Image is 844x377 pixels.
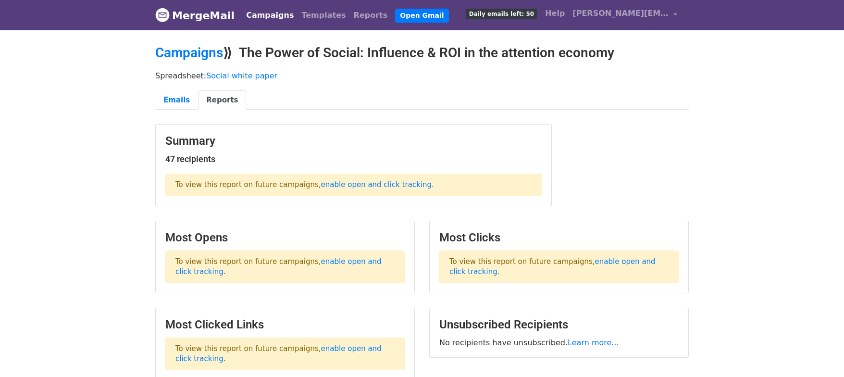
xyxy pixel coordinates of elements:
[439,318,679,332] h3: Unsubscribed Recipients
[569,4,681,26] a: [PERSON_NAME][EMAIL_ADDRESS][DOMAIN_NAME]
[165,318,405,332] h3: Most Clicked Links
[155,5,235,25] a: MergeMail
[175,344,382,363] a: enable open and click tracking
[568,338,619,347] a: Learn more...
[165,231,405,245] h3: Most Opens
[449,257,656,276] a: enable open and click tracking
[462,4,541,23] a: Daily emails left: 50
[541,4,569,23] a: Help
[155,8,170,22] img: MergeMail logo
[155,45,689,61] h2: ⟫ The Power of Social: Influence & ROI in the attention economy
[439,231,679,245] h3: Most Clicks
[165,338,405,370] p: To view this report on future campaigns, .
[165,134,542,148] h3: Summary
[321,180,432,189] a: enable open and click tracking
[439,251,679,283] p: To view this report on future campaigns, .
[298,6,349,25] a: Templates
[155,90,198,110] a: Emails
[395,9,448,23] a: Open Gmail
[175,257,382,276] a: enable open and click tracking
[350,6,392,25] a: Reports
[165,154,542,164] h5: 47 recipients
[165,251,405,283] p: To view this report on future campaigns, .
[572,8,669,19] span: [PERSON_NAME][EMAIL_ADDRESS][DOMAIN_NAME]
[165,174,542,196] p: To view this report on future campaigns, .
[439,338,679,348] p: No recipients have unsubscribed.
[155,71,689,81] p: Spreadsheet:
[206,71,277,80] a: Social white paper
[155,45,223,61] a: Campaigns
[198,90,246,110] a: Reports
[466,9,537,19] span: Daily emails left: 50
[242,6,298,25] a: Campaigns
